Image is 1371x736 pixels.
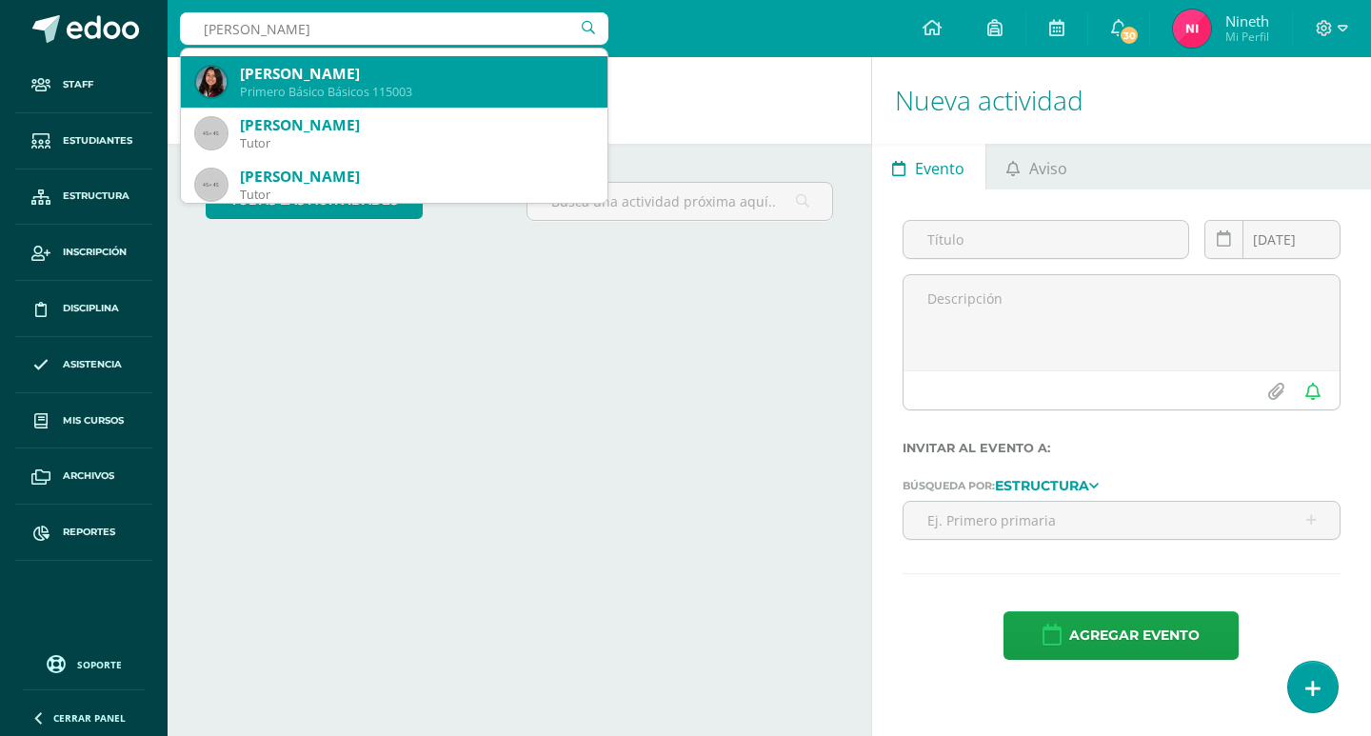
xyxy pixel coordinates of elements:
[15,57,152,113] a: Staff
[240,167,592,187] div: [PERSON_NAME]
[895,57,1348,144] h1: Nueva actividad
[872,144,985,189] a: Evento
[915,146,964,191] span: Evento
[63,357,122,372] span: Asistencia
[1205,221,1340,258] input: Fecha de entrega
[77,658,122,671] span: Soporte
[15,393,152,449] a: Mis cursos
[196,118,227,149] img: 45x45
[995,478,1099,491] a: Estructura
[180,12,608,45] input: Busca un usuario...
[63,133,132,149] span: Estudiantes
[1069,612,1200,659] span: Agregar evento
[196,67,227,97] img: 7ec21df3871dfd42e36e61983a0b8d1c.png
[904,502,1340,539] input: Ej. Primero primaria
[240,64,592,84] div: [PERSON_NAME]
[1003,611,1239,660] button: Agregar evento
[196,169,227,200] img: 45x45
[63,245,127,260] span: Inscripción
[63,525,115,540] span: Reportes
[63,468,114,484] span: Archivos
[995,477,1089,494] strong: Estructura
[240,84,592,100] div: Primero Básico Básicos 115003
[1029,146,1067,191] span: Aviso
[53,711,126,725] span: Cerrar panel
[1119,25,1140,46] span: 30
[63,301,119,316] span: Disciplina
[904,221,1189,258] input: Título
[1225,11,1269,30] span: Nineth
[240,135,592,151] div: Tutor
[15,225,152,281] a: Inscripción
[15,505,152,561] a: Reportes
[63,77,93,92] span: Staff
[240,187,592,203] div: Tutor
[15,169,152,226] a: Estructura
[903,479,995,492] span: Búsqueda por:
[15,113,152,169] a: Estudiantes
[1173,10,1211,48] img: 8ed068964868c7526d8028755c0074ec.png
[63,189,129,204] span: Estructura
[15,337,152,393] a: Asistencia
[527,183,831,220] input: Busca una actividad próxima aquí...
[240,115,592,135] div: [PERSON_NAME]
[15,281,152,337] a: Disciplina
[63,413,124,428] span: Mis cursos
[15,448,152,505] a: Archivos
[23,650,145,676] a: Soporte
[986,144,1088,189] a: Aviso
[1225,29,1269,45] span: Mi Perfil
[903,441,1341,455] label: Invitar al evento a:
